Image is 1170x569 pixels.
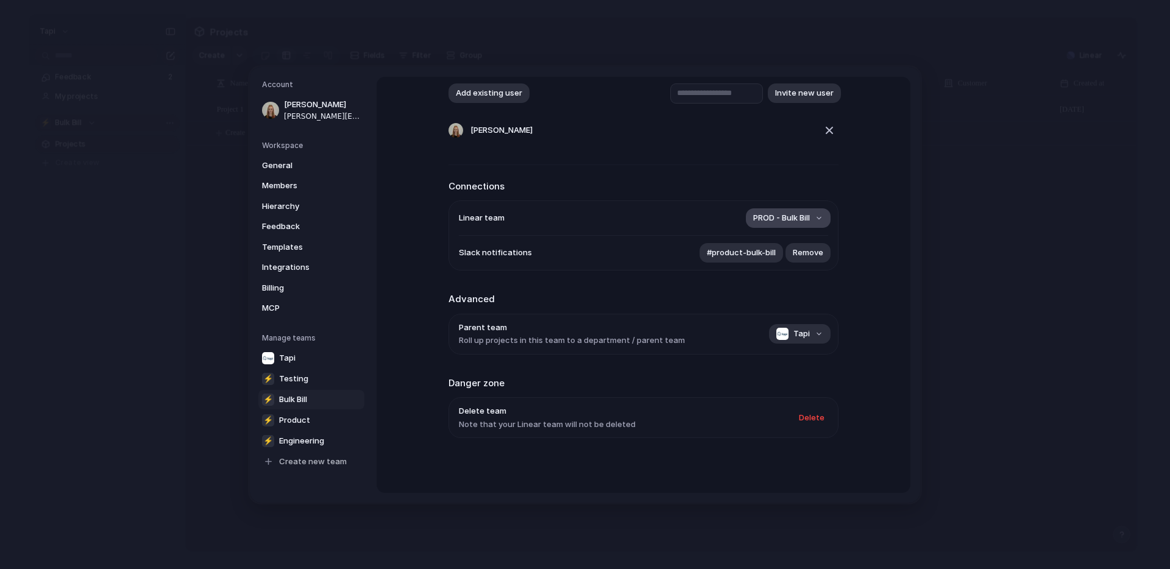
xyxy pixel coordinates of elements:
span: Engineering [279,434,324,447]
a: ⚡Testing [258,369,364,388]
span: #product-bulk-bill [707,247,776,259]
span: Create new team [279,455,347,467]
button: Delete [792,408,832,427]
span: Remove [793,247,823,259]
div: ⚡ [262,393,274,405]
a: Feedback [258,217,364,236]
span: Parent team [459,321,685,333]
span: Feedback [262,221,340,233]
button: Tapi [769,324,831,344]
a: ⚡Engineering [258,431,364,450]
span: Hierarchy [262,200,340,212]
a: MCP [258,299,364,318]
span: MCP [262,302,340,314]
span: [PERSON_NAME][EMAIL_ADDRESS][DOMAIN_NAME] [284,110,362,121]
span: Billing [262,281,340,294]
a: General [258,155,364,175]
a: Billing [258,278,364,297]
span: Bulk Bill [279,393,307,405]
span: Slack notifications [459,247,532,259]
span: [PERSON_NAME] [284,99,362,111]
span: [PERSON_NAME] [470,124,533,136]
span: Tapi [279,352,296,364]
h5: Manage teams [262,332,364,343]
a: Hierarchy [258,196,364,216]
span: Linear team [459,212,505,224]
a: Members [258,176,364,196]
h5: Workspace [262,140,364,150]
span: Note that your Linear team will not be deleted [459,418,636,430]
span: Roll up projects in this team to a department / parent team [459,334,685,347]
button: Invite new user [768,83,841,103]
h2: Danger zone [448,376,838,390]
a: Integrations [258,258,364,277]
span: Templates [262,241,340,253]
span: Delete [799,411,824,423]
span: Tapi [793,328,810,340]
button: #product-bulk-bill [700,243,783,263]
button: Remove [785,243,831,263]
h5: Account [262,79,364,90]
a: ⚡Bulk Bill [258,389,364,409]
span: Testing [279,372,308,384]
div: ⚡ [262,414,274,426]
span: Product [279,414,310,426]
a: ⚡Product [258,410,364,429]
h2: Advanced [448,292,838,306]
a: [PERSON_NAME][PERSON_NAME][EMAIL_ADDRESS][DOMAIN_NAME] [258,95,364,125]
span: Delete team [459,405,636,417]
h2: Connections [448,179,838,193]
span: Members [262,180,340,192]
a: Templates [258,237,364,256]
a: Tapi [258,348,364,367]
div: ⚡ [262,372,274,384]
a: Create new team [258,451,364,471]
span: Integrations [262,261,340,274]
button: PROD - Bulk Bill [746,208,831,228]
button: Add existing user [448,83,530,103]
span: PROD - Bulk Bill [753,212,810,224]
div: ⚡ [262,434,274,447]
span: General [262,159,340,171]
